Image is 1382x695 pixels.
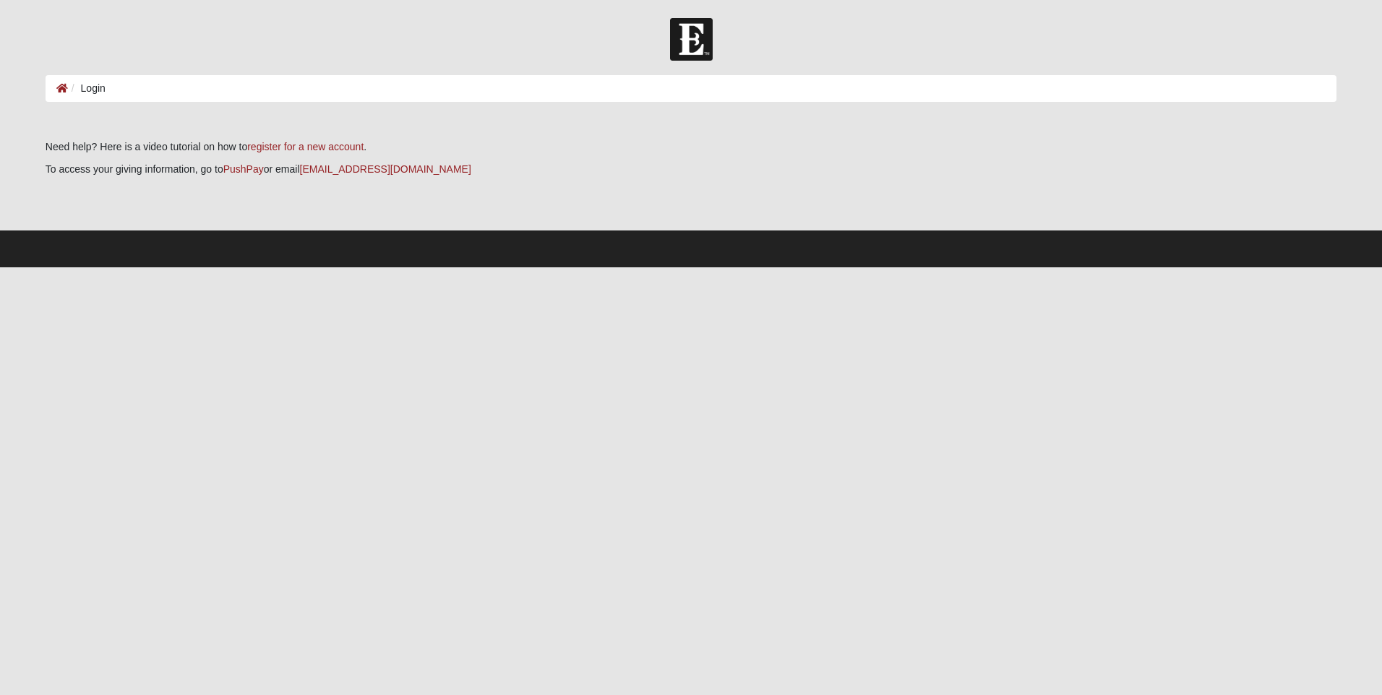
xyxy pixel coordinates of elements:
p: Need help? Here is a video tutorial on how to . [46,139,1336,155]
a: PushPay [223,163,264,175]
li: Login [68,81,106,96]
a: register for a new account [247,141,364,152]
p: To access your giving information, go to or email [46,162,1336,177]
img: Church of Eleven22 Logo [670,18,713,61]
a: [EMAIL_ADDRESS][DOMAIN_NAME] [300,163,471,175]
